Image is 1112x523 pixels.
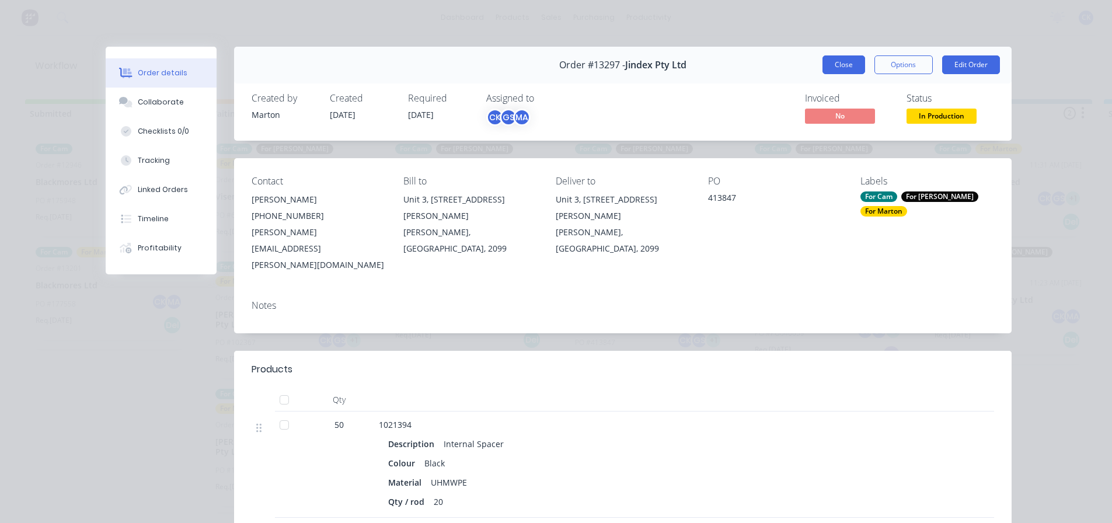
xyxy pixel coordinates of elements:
[106,175,217,204] button: Linked Orders
[942,55,1000,74] button: Edit Order
[805,109,875,123] span: No
[805,93,893,104] div: Invoiced
[334,419,344,431] span: 50
[500,109,517,126] div: GS
[252,109,316,121] div: Marton
[625,60,686,71] span: Jindex Pty Ltd
[403,176,537,187] div: Bill to
[403,191,537,224] div: Unit 3, [STREET_ADDRESS][PERSON_NAME]
[874,55,933,74] button: Options
[252,93,316,104] div: Created by
[138,243,182,253] div: Profitability
[860,176,994,187] div: Labels
[138,214,169,224] div: Timeline
[252,300,994,311] div: Notes
[708,176,842,187] div: PO
[304,388,374,412] div: Qty
[106,204,217,233] button: Timeline
[426,474,472,491] div: UHMWPE
[860,191,897,202] div: For Cam
[907,109,977,126] button: In Production
[822,55,865,74] button: Close
[388,455,420,472] div: Colour
[420,455,449,472] div: Black
[708,191,842,208] div: 413847
[388,474,426,491] div: Material
[486,93,603,104] div: Assigned to
[907,93,994,104] div: Status
[252,224,385,273] div: [PERSON_NAME][EMAIL_ADDRESS][PERSON_NAME][DOMAIN_NAME]
[106,146,217,175] button: Tracking
[403,191,537,257] div: Unit 3, [STREET_ADDRESS][PERSON_NAME][PERSON_NAME], [GEOGRAPHIC_DATA], 2099
[388,435,439,452] div: Description
[556,224,689,257] div: [PERSON_NAME], [GEOGRAPHIC_DATA], 2099
[556,176,689,187] div: Deliver to
[408,109,434,120] span: [DATE]
[330,109,355,120] span: [DATE]
[907,109,977,123] span: In Production
[252,362,292,376] div: Products
[388,493,429,510] div: Qty / rod
[860,206,907,217] div: For Marton
[252,176,385,187] div: Contact
[429,493,448,510] div: 20
[106,58,217,88] button: Order details
[556,191,689,257] div: Unit 3, [STREET_ADDRESS][PERSON_NAME][PERSON_NAME], [GEOGRAPHIC_DATA], 2099
[513,109,531,126] div: MA
[556,191,689,224] div: Unit 3, [STREET_ADDRESS][PERSON_NAME]
[252,191,385,273] div: [PERSON_NAME][PHONE_NUMBER][PERSON_NAME][EMAIL_ADDRESS][PERSON_NAME][DOMAIN_NAME]
[901,191,978,202] div: For [PERSON_NAME]
[252,208,385,224] div: [PHONE_NUMBER]
[138,97,184,107] div: Collaborate
[379,419,412,430] span: 1021394
[138,155,170,166] div: Tracking
[408,93,472,104] div: Required
[486,109,531,126] button: CKGSMA
[439,435,508,452] div: Internal Spacer
[138,126,189,137] div: Checklists 0/0
[106,88,217,117] button: Collaborate
[106,117,217,146] button: Checklists 0/0
[403,224,537,257] div: [PERSON_NAME], [GEOGRAPHIC_DATA], 2099
[138,184,188,195] div: Linked Orders
[330,93,394,104] div: Created
[138,68,187,78] div: Order details
[106,233,217,263] button: Profitability
[252,191,385,208] div: [PERSON_NAME]
[559,60,625,71] span: Order #13297 -
[486,109,504,126] div: CK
